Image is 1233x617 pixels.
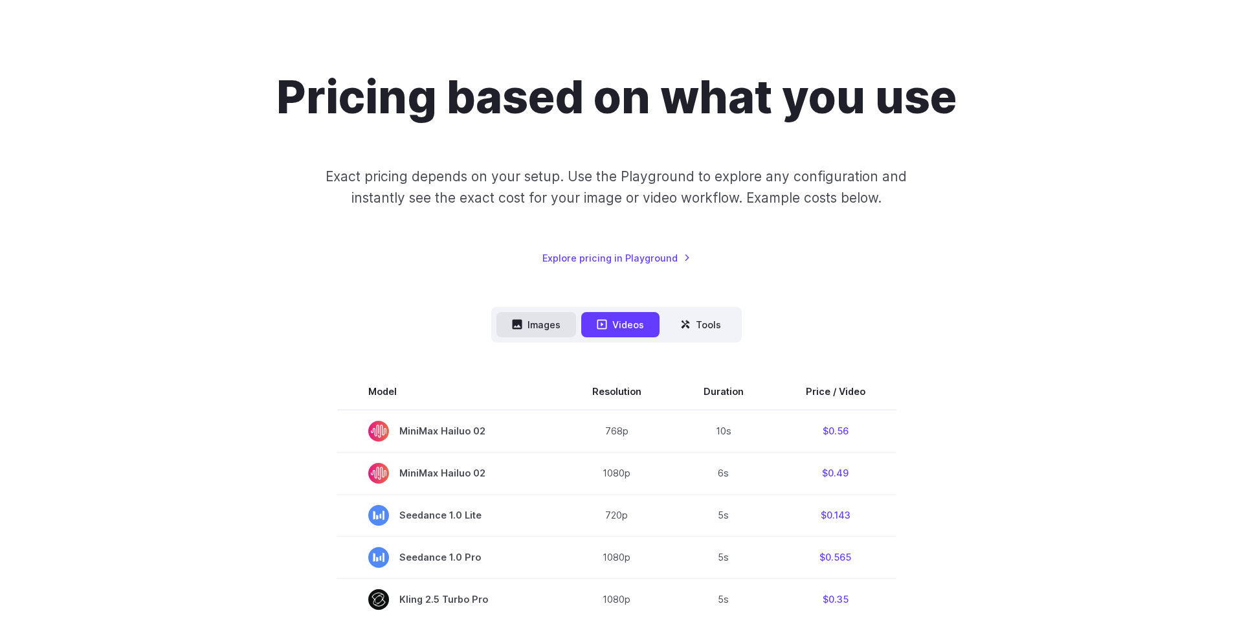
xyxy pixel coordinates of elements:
[775,374,896,410] th: Price / Video
[672,374,775,410] th: Duration
[775,494,896,536] td: $0.143
[672,452,775,494] td: 6s
[581,312,660,337] button: Videos
[561,374,672,410] th: Resolution
[775,410,896,453] td: $0.56
[672,536,775,578] td: 5s
[496,312,576,337] button: Images
[775,452,896,494] td: $0.49
[276,70,957,124] h1: Pricing based on what you use
[561,452,672,494] td: 1080p
[561,494,672,536] td: 720p
[672,494,775,536] td: 5s
[542,251,691,265] a: Explore pricing in Playground
[561,410,672,453] td: 768p
[301,166,931,209] p: Exact pricing depends on your setup. Use the Playground to explore any configuration and instantl...
[561,536,672,578] td: 1080p
[665,312,737,337] button: Tools
[368,505,530,526] span: Seedance 1.0 Lite
[337,374,561,410] th: Model
[368,463,530,484] span: MiniMax Hailuo 02
[368,589,530,610] span: Kling 2.5 Turbo Pro
[672,410,775,453] td: 10s
[368,421,530,442] span: MiniMax Hailuo 02
[775,536,896,578] td: $0.565
[368,547,530,568] span: Seedance 1.0 Pro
